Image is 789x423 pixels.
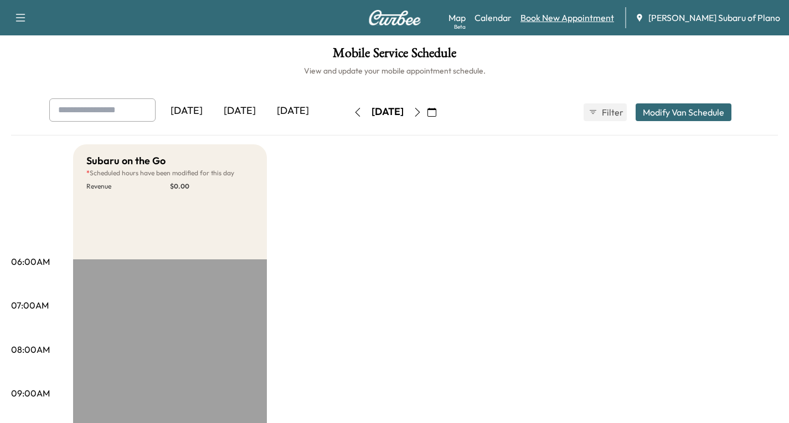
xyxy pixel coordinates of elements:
div: [DATE] [160,98,213,124]
p: Revenue [86,182,170,191]
span: [PERSON_NAME] Subaru of Plano [648,11,780,24]
a: MapBeta [448,11,466,24]
h5: Subaru on the Go [86,153,166,169]
p: $ 0.00 [170,182,254,191]
div: [DATE] [266,98,319,124]
p: Scheduled hours have been modified for this day [86,169,254,177]
h1: Mobile Service Schedule [11,46,778,65]
a: Book New Appointment [520,11,614,24]
button: Modify Van Schedule [636,103,731,121]
span: Filter [602,106,622,119]
div: [DATE] [213,98,266,124]
a: Calendar [475,11,512,24]
p: 09:00AM [11,387,50,400]
p: 07:00AM [11,299,49,312]
div: [DATE] [372,105,404,119]
h6: View and update your mobile appointment schedule. [11,65,778,76]
div: Beta [454,23,466,31]
p: 08:00AM [11,343,50,356]
img: Curbee Logo [368,10,421,25]
button: Filter [584,103,627,121]
p: 06:00AM [11,255,50,268]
